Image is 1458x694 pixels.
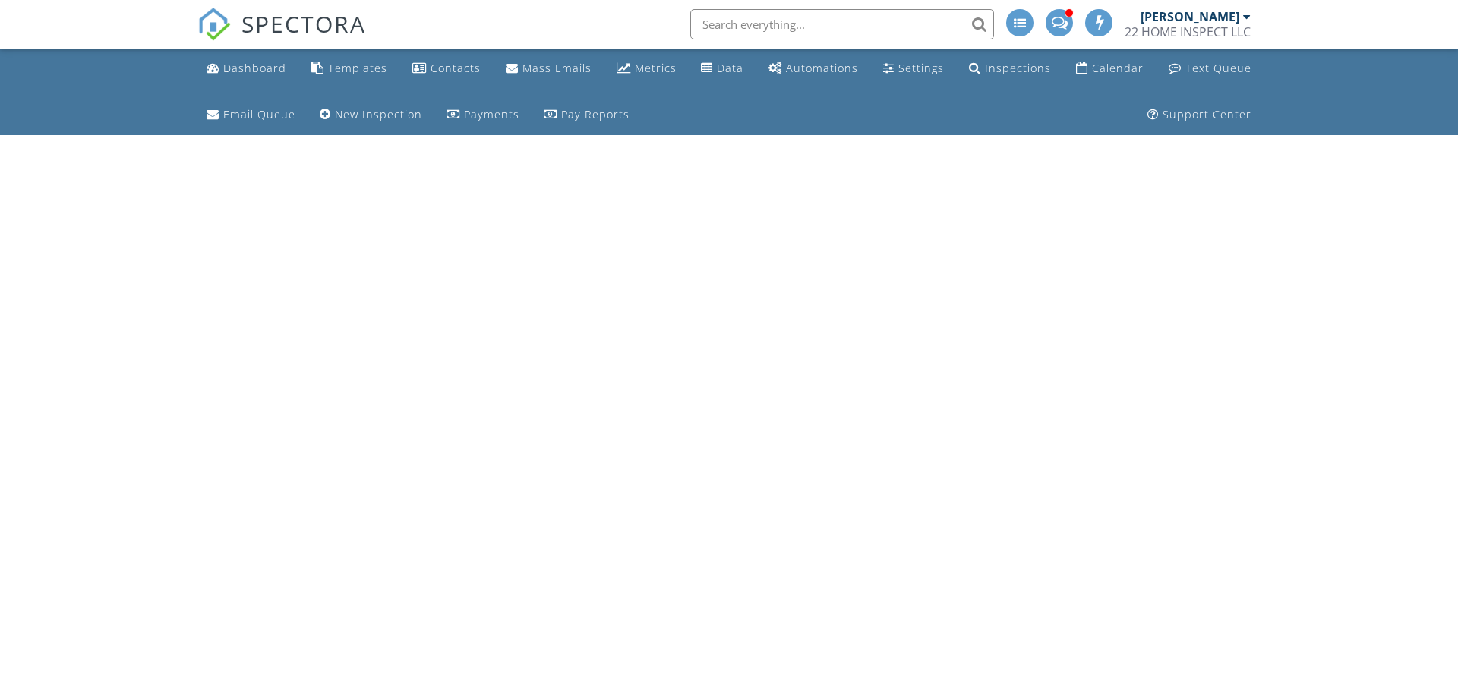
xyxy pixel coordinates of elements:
[611,55,683,83] a: Metrics
[963,55,1057,83] a: Inspections
[314,101,428,129] a: New Inspection
[898,61,944,75] div: Settings
[1141,9,1239,24] div: [PERSON_NAME]
[440,101,525,129] a: Payments
[762,55,864,83] a: Automations (Advanced)
[335,107,422,121] div: New Inspection
[690,9,994,39] input: Search everything...
[1163,107,1251,121] div: Support Center
[538,101,636,129] a: Pay Reports
[1141,101,1258,129] a: Support Center
[431,61,481,75] div: Contacts
[561,107,630,121] div: Pay Reports
[1092,61,1144,75] div: Calendar
[223,61,286,75] div: Dashboard
[985,61,1051,75] div: Inspections
[1185,61,1251,75] div: Text Queue
[786,61,858,75] div: Automations
[197,21,366,52] a: SPECTORA
[877,55,950,83] a: Settings
[1125,24,1251,39] div: 22 HOME INSPECT LLC
[200,55,292,83] a: Dashboard
[197,8,231,41] img: The Best Home Inspection Software - Spectora
[500,55,598,83] a: Mass Emails
[464,107,519,121] div: Payments
[406,55,487,83] a: Contacts
[328,61,387,75] div: Templates
[200,101,301,129] a: Email Queue
[1163,55,1258,83] a: Text Queue
[695,55,750,83] a: Data
[1070,55,1150,83] a: Calendar
[223,107,295,121] div: Email Queue
[305,55,393,83] a: Templates
[241,8,366,39] span: SPECTORA
[522,61,592,75] div: Mass Emails
[635,61,677,75] div: Metrics
[717,61,743,75] div: Data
